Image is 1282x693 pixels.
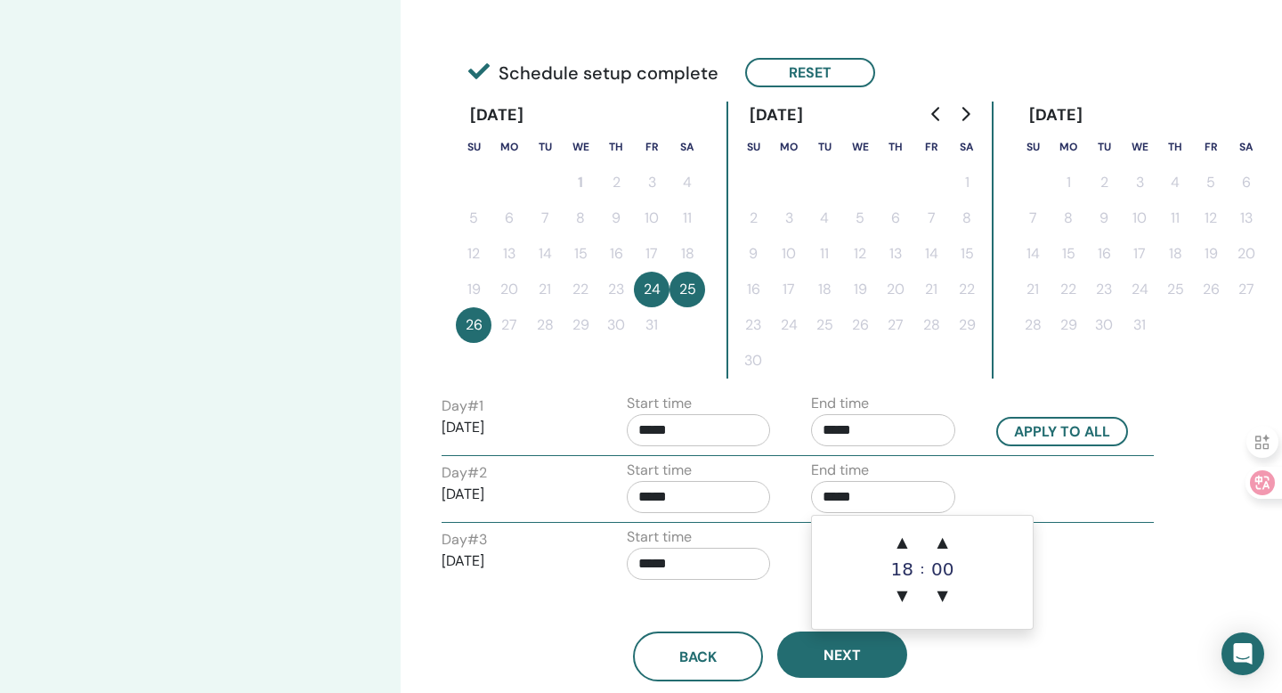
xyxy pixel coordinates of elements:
[491,236,527,272] button: 13
[1051,272,1086,307] button: 22
[627,526,692,548] label: Start time
[913,272,949,307] button: 21
[679,648,717,666] span: Back
[563,129,598,165] th: Wednesday
[527,307,563,343] button: 28
[807,200,842,236] button: 4
[491,272,527,307] button: 20
[598,236,634,272] button: 16
[563,307,598,343] button: 29
[884,578,920,614] span: ▼
[920,525,924,614] div: :
[669,272,705,307] button: 25
[1015,236,1051,272] button: 14
[1157,236,1193,272] button: 18
[627,393,692,414] label: Start time
[669,200,705,236] button: 11
[842,307,878,343] button: 26
[669,165,705,200] button: 4
[949,272,985,307] button: 22
[878,129,913,165] th: Thursday
[1122,129,1157,165] th: Wednesday
[996,417,1128,446] button: Apply to all
[563,200,598,236] button: 8
[735,272,771,307] button: 16
[771,200,807,236] button: 3
[807,129,842,165] th: Tuesday
[771,272,807,307] button: 17
[1221,632,1264,675] div: Open Intercom Messenger
[1086,272,1122,307] button: 23
[1051,165,1086,200] button: 1
[442,462,487,484] label: Day # 2
[913,307,949,343] button: 28
[1157,272,1193,307] button: 25
[563,272,598,307] button: 22
[1157,165,1193,200] button: 4
[1122,236,1157,272] button: 17
[842,272,878,307] button: 19
[1086,307,1122,343] button: 30
[807,307,842,343] button: 25
[1157,129,1193,165] th: Thursday
[563,236,598,272] button: 15
[922,96,951,132] button: Go to previous month
[598,307,634,343] button: 30
[491,307,527,343] button: 27
[1193,272,1229,307] button: 26
[842,129,878,165] th: Wednesday
[442,550,586,572] p: [DATE]
[633,632,763,681] button: Back
[735,307,771,343] button: 23
[1193,129,1229,165] th: Friday
[1229,165,1264,200] button: 6
[735,129,771,165] th: Sunday
[925,560,961,578] div: 00
[949,236,985,272] button: 15
[442,395,483,417] label: Day # 1
[1015,272,1051,307] button: 21
[1086,236,1122,272] button: 16
[1229,272,1264,307] button: 27
[442,529,487,550] label: Day # 3
[771,129,807,165] th: Monday
[456,236,491,272] button: 12
[1051,236,1086,272] button: 15
[811,393,869,414] label: End time
[598,165,634,200] button: 2
[949,200,985,236] button: 8
[527,129,563,165] th: Tuesday
[1015,102,1098,129] div: [DATE]
[878,307,913,343] button: 27
[925,578,961,614] span: ▼
[1015,200,1051,236] button: 7
[735,200,771,236] button: 2
[598,272,634,307] button: 23
[1229,200,1264,236] button: 13
[1193,200,1229,236] button: 12
[949,165,985,200] button: 1
[1157,200,1193,236] button: 11
[468,60,718,86] span: Schedule setup complete
[807,236,842,272] button: 11
[842,200,878,236] button: 5
[634,129,669,165] th: Friday
[913,200,949,236] button: 7
[1015,307,1051,343] button: 28
[878,200,913,236] button: 6
[824,646,861,664] span: Next
[456,200,491,236] button: 5
[1086,200,1122,236] button: 9
[735,102,818,129] div: [DATE]
[634,200,669,236] button: 10
[634,307,669,343] button: 31
[925,525,961,560] span: ▲
[1086,165,1122,200] button: 2
[563,165,598,200] button: 1
[1229,236,1264,272] button: 20
[456,129,491,165] th: Sunday
[807,272,842,307] button: 18
[884,560,920,578] div: 18
[1229,129,1264,165] th: Saturday
[951,96,979,132] button: Go to next month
